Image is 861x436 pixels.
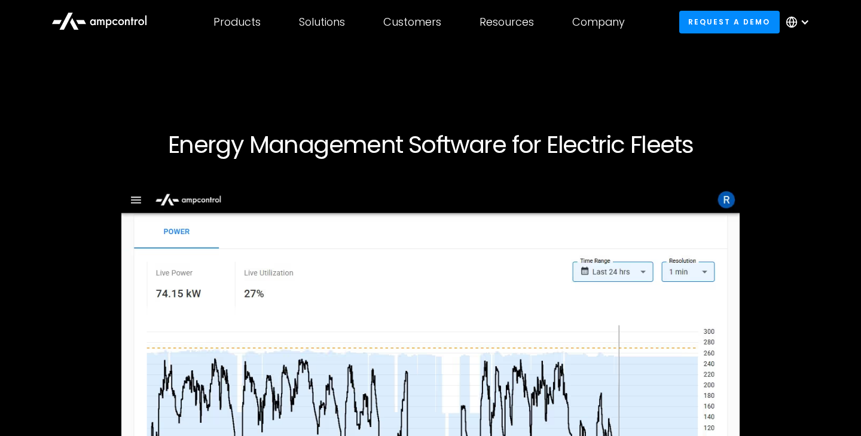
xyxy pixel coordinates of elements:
div: Solutions [299,16,345,29]
div: Resources [480,16,534,29]
div: Products [213,16,261,29]
h1: Energy Management Software for Electric Fleets [67,130,794,159]
a: Request a demo [679,11,780,33]
div: Company [572,16,625,29]
div: Customers [383,16,441,29]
